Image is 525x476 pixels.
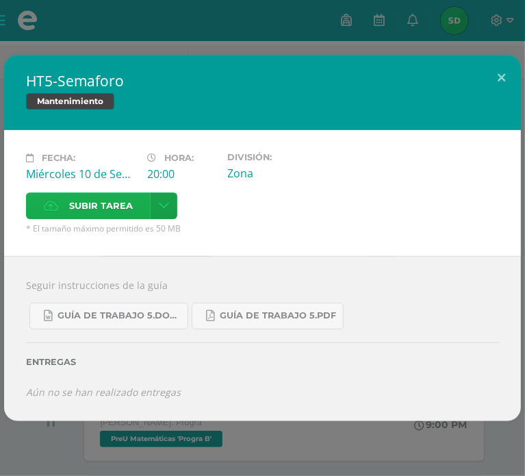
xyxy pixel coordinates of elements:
[26,223,499,234] span: * El tamaño máximo permitido es 50 MB
[192,303,344,329] a: Guía de trabajo 5.pdf
[26,166,136,181] div: Miércoles 10 de Septiembre
[26,357,499,367] label: Entregas
[42,153,75,163] span: Fecha:
[29,303,188,329] a: Guía de trabajo 5.docx
[220,310,336,321] span: Guía de trabajo 5.pdf
[57,310,181,321] span: Guía de trabajo 5.docx
[482,55,521,101] button: Close (Esc)
[228,152,338,162] label: División:
[228,166,338,181] div: Zona
[69,193,133,218] span: Subir tarea
[26,93,114,110] span: Mantenimiento
[26,386,181,399] i: Aún no se han realizado entregas
[4,256,521,421] div: Seguir instrucciones de la guía
[26,71,499,90] h2: HT5-Semaforo
[147,166,217,181] div: 20:00
[164,153,194,163] span: Hora:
